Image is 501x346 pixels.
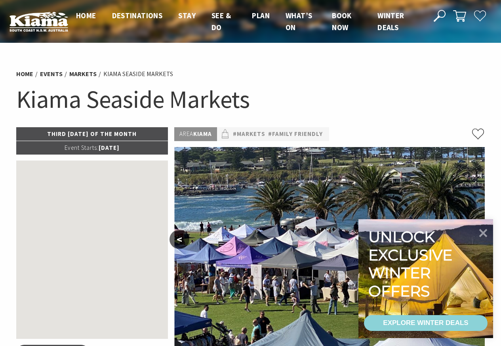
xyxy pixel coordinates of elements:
button: < [170,230,189,249]
span: Stay [178,11,196,20]
div: EXPLORE WINTER DEALS [383,315,468,331]
a: Events [40,70,63,78]
div: Unlock exclusive winter offers [368,228,456,300]
span: Plan [252,11,270,20]
span: Area [179,130,193,138]
span: Home [76,11,96,20]
span: Destinations [112,11,163,20]
a: Markets [69,70,97,78]
h1: Kiama Seaside Markets [16,83,485,115]
span: Book now [332,11,352,32]
span: See & Do [211,11,231,32]
img: Kiama Logo [10,11,68,32]
span: Event Starts: [65,144,99,151]
nav: Main Menu [68,10,425,34]
span: What’s On [286,11,312,32]
a: Home [16,70,33,78]
span: Winter Deals [377,11,404,32]
p: Third [DATE] of the Month [16,127,168,141]
a: EXPLORE WINTER DEALS [364,315,488,331]
li: Kiama Seaside Markets [103,69,173,79]
a: #Markets [233,129,265,139]
p: Kiama [174,127,217,141]
a: #Family Friendly [268,129,323,139]
p: [DATE] [16,141,168,155]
